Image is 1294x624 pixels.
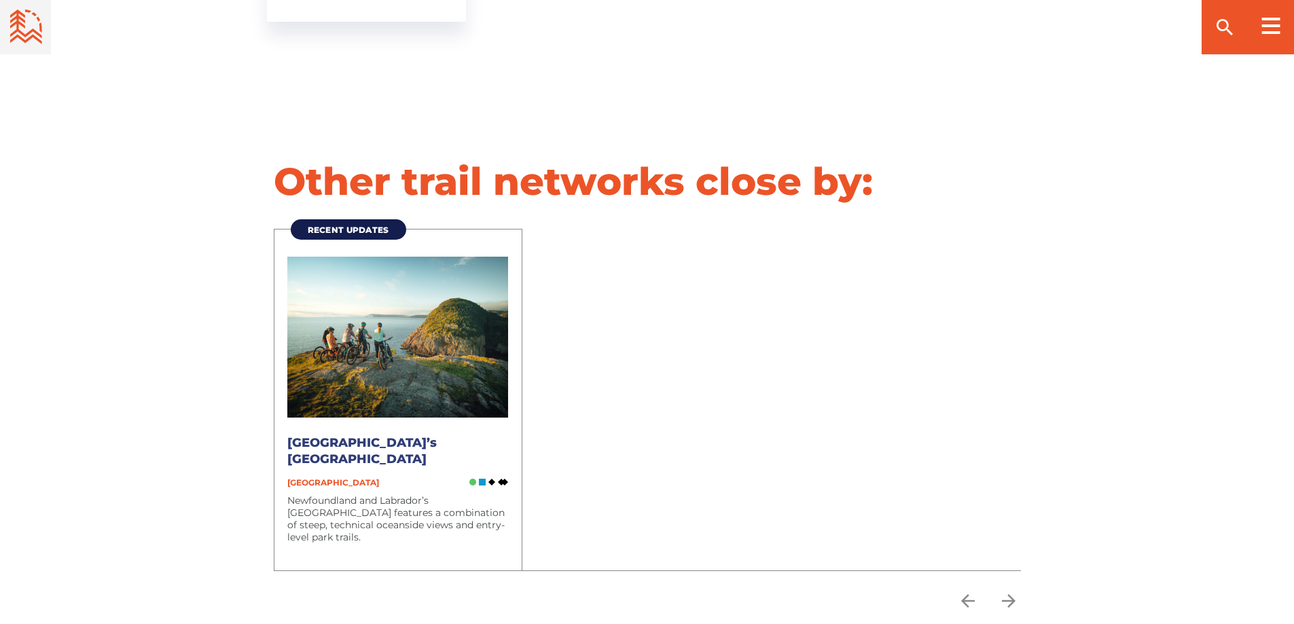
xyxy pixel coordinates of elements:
[999,591,1019,611] ion-icon: arrow forward
[308,225,389,235] span: Recent Updates
[287,494,509,543] p: Newfoundland and Labrador’s [GEOGRAPHIC_DATA] features a combination of steep, technical oceansid...
[287,257,509,417] img: White Hills lookoff, St.John's Newfoundland
[469,479,476,485] img: Green Circle
[1214,16,1236,38] ion-icon: search
[287,477,379,488] span: [GEOGRAPHIC_DATA]
[958,591,978,611] ion-icon: arrow back
[291,219,406,240] a: Recent Updates
[287,435,437,466] a: [GEOGRAPHIC_DATA]’s [GEOGRAPHIC_DATA]
[274,158,961,205] h2: Other trail networks close by:
[498,479,508,485] img: Double Black DIamond
[488,479,495,485] img: Black Diamond
[479,479,486,485] img: Blue Square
